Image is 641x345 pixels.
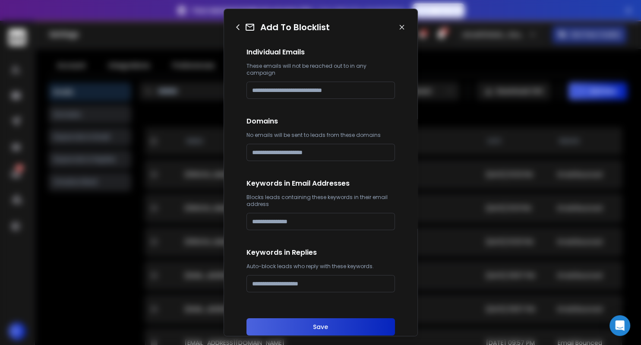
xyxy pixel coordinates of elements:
p: No emails will be sent to leads from these domains [246,132,395,139]
p: Blocks leads containing these keywords in their email address [246,194,395,208]
h1: Add To Blocklist [260,21,330,33]
h1: Keywords in Email Addresses [246,178,395,189]
h1: Keywords in Replies [246,247,395,258]
h1: Domains [246,116,395,127]
h1: Individual Emails [246,47,395,57]
p: Auto-block leads who reply with these keywords. [246,263,395,270]
p: These emails will not be reached out to in any campaign [246,63,395,76]
div: Open Intercom Messenger [609,315,630,336]
button: Save [246,318,395,336]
